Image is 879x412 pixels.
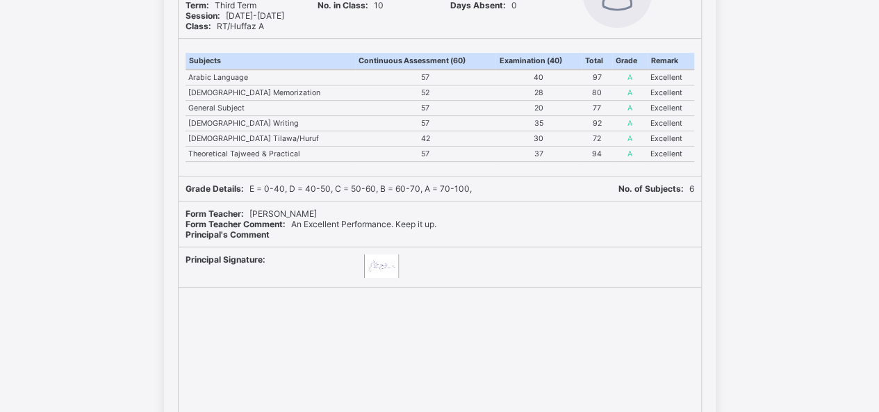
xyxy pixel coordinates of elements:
td: 92 [582,115,612,131]
td: 30 [495,131,581,146]
td: 42 [355,131,495,146]
b: Form Teacher Comment: [186,219,286,229]
td: 57 [355,100,495,115]
span: 6 [618,183,694,194]
td: A [612,69,648,85]
td: [DEMOGRAPHIC_DATA] Writing [186,115,355,131]
td: A [612,146,648,161]
span: RT/Huffaz A [186,21,264,31]
td: 20 [495,100,581,115]
td: 57 [355,115,495,131]
td: 37 [495,146,581,161]
b: Class: [186,21,211,31]
th: Examination (40) [495,53,581,69]
th: Continuous Assessment (60) [355,53,495,69]
td: Excellent [648,85,694,100]
td: 57 [355,146,495,161]
td: A [612,115,648,131]
th: Subjects [186,53,355,69]
span: [PERSON_NAME] [186,208,317,219]
th: Grade [612,53,648,69]
td: Theoretical Tajweed & Practical [186,146,355,161]
td: 80 [582,85,612,100]
th: Total [582,53,612,69]
td: Excellent [648,100,694,115]
td: 97 [582,69,612,85]
span: [DATE]-[DATE] [186,10,284,21]
td: General Subject [186,100,355,115]
td: 28 [495,85,581,100]
span: An Excellent Performance. Keep it up. [186,219,436,229]
span: E = 0-40, D = 40-50, C = 50-60, B = 60-70, A = 70-100, [186,183,472,194]
td: A [612,131,648,146]
td: Excellent [648,69,694,85]
b: Session: [186,10,220,21]
td: A [612,100,648,115]
td: Excellent [648,131,694,146]
td: 35 [495,115,581,131]
td: 77 [582,100,612,115]
td: 72 [582,131,612,146]
b: Form Teacher: [186,208,244,219]
td: [DEMOGRAPHIC_DATA] Memorization [186,85,355,100]
td: A [612,85,648,100]
td: Excellent [648,115,694,131]
td: 52 [355,85,495,100]
th: Remark [648,53,694,69]
td: Excellent [648,146,694,161]
td: Arabic Language [186,69,355,85]
td: 40 [495,69,581,85]
b: Principal Signature: [186,254,265,265]
b: Principal's Comment [186,229,270,240]
td: 94 [582,146,612,161]
b: Grade Details: [186,183,244,194]
td: [DEMOGRAPHIC_DATA] Tilawa/Huruf [186,131,355,146]
b: No. of Subjects: [618,183,684,194]
td: 57 [355,69,495,85]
